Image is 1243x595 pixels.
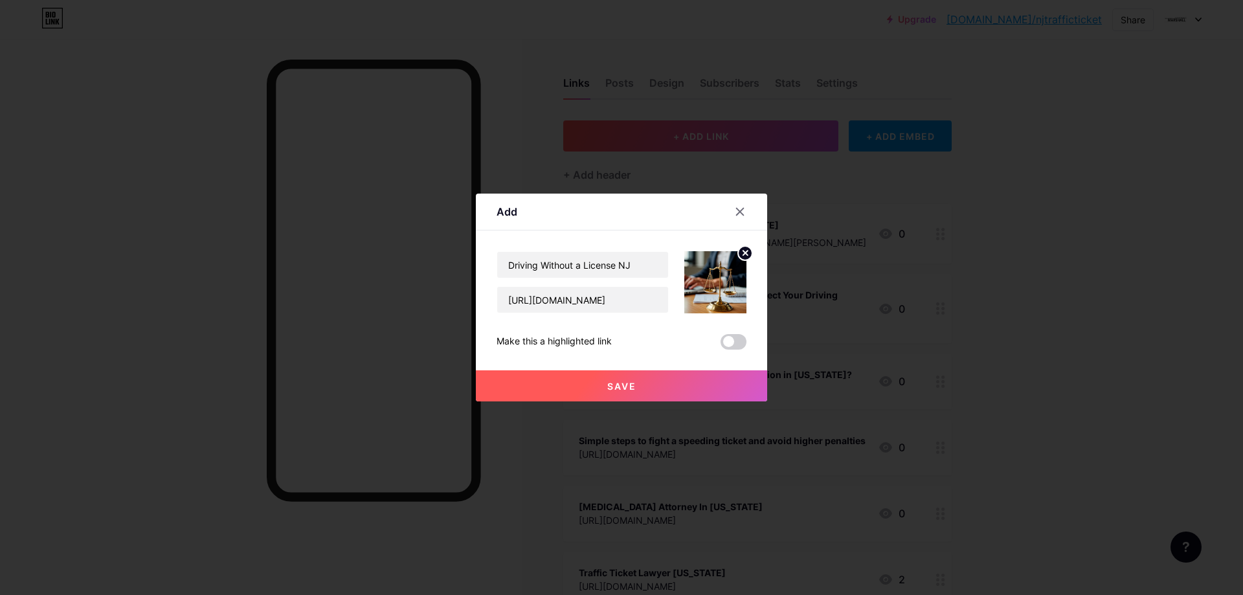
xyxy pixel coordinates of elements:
[497,287,668,313] input: URL
[607,381,636,392] span: Save
[684,251,746,313] img: link_thumbnail
[497,334,612,350] div: Make this a highlighted link
[497,252,668,278] input: Title
[497,204,517,219] div: Add
[476,370,767,401] button: Save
